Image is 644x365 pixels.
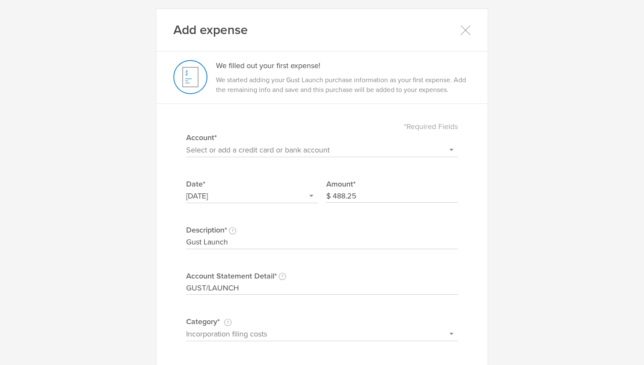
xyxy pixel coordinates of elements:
[186,178,318,190] label: Date*
[186,270,458,282] label: Account Statement Detail
[173,22,248,39] h1: Add expense
[333,190,458,203] input: 0.00
[173,60,471,71] p: We filled out your first expense!
[186,132,458,143] label: Account*
[186,316,458,327] label: Category*
[186,224,458,236] label: Description
[186,236,458,249] input: Enter a description of the transaction
[186,190,318,203] input: Select date
[326,178,458,190] label: Amount
[186,121,458,132] div: *Required Fields
[173,75,471,95] p: We started adding your Gust Launch purchase information as your first expense. Add the remaining ...
[186,282,458,295] input: Enter the details as they appear on your account statement
[601,324,644,365] iframe: Chat Widget
[326,190,333,203] div: $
